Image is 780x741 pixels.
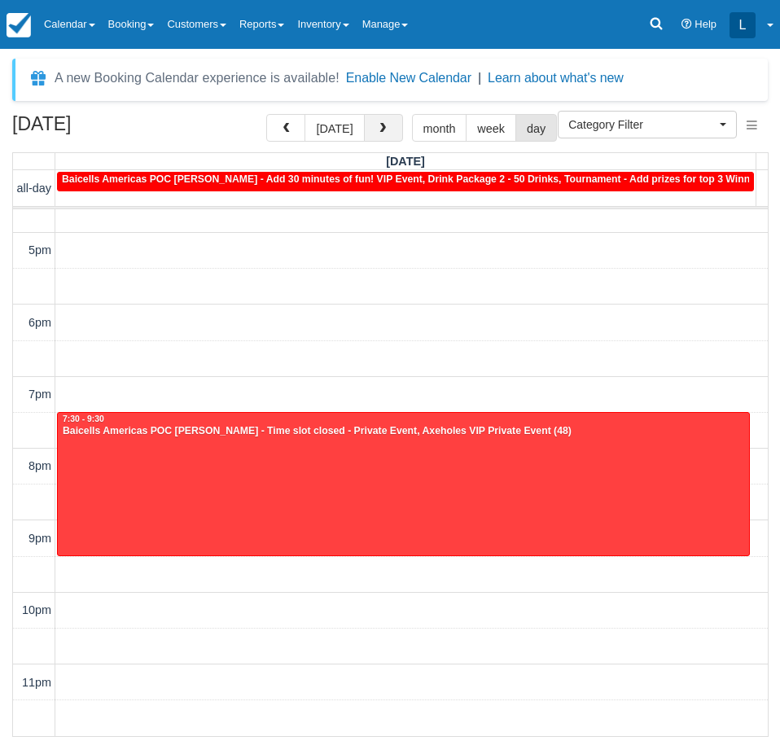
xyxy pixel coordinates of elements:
span: Category Filter [568,116,716,133]
button: day [515,114,557,142]
span: 11pm [22,676,51,689]
span: Help [695,18,716,30]
span: 8pm [28,459,51,472]
div: A new Booking Calendar experience is available! [55,68,340,88]
button: week [466,114,516,142]
a: Baicells Americas POC [PERSON_NAME] - Add 30 minutes of fun! VIP Event, Drink Package 2 - 50 Drin... [57,172,754,191]
div: L [730,12,756,38]
i: Help [681,20,692,30]
button: Enable New Calendar [346,70,471,86]
span: 9pm [28,532,51,545]
span: 7:30 - 9:30 [63,414,104,423]
span: Baicells Americas POC [PERSON_NAME] - Add 30 minutes of fun! VIP Event, Drink Package 2 - 50 Drin... [62,173,780,185]
a: Learn about what's new [488,71,624,85]
span: 5pm [28,243,51,256]
span: [DATE] [386,155,425,168]
span: 6pm [28,316,51,329]
span: 7pm [28,388,51,401]
button: Category Filter [558,111,737,138]
span: 10pm [22,603,51,616]
h2: [DATE] [12,114,218,144]
img: checkfront-main-nav-mini-logo.png [7,13,31,37]
div: Baicells Americas POC [PERSON_NAME] - Time slot closed - Private Event, Axeholes VIP Private Even... [62,425,745,438]
button: month [412,114,467,142]
a: 7:30 - 9:30Baicells Americas POC [PERSON_NAME] - Time slot closed - Private Event, Axeholes VIP P... [57,412,750,556]
button: [DATE] [305,114,364,142]
span: | [478,71,481,85]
